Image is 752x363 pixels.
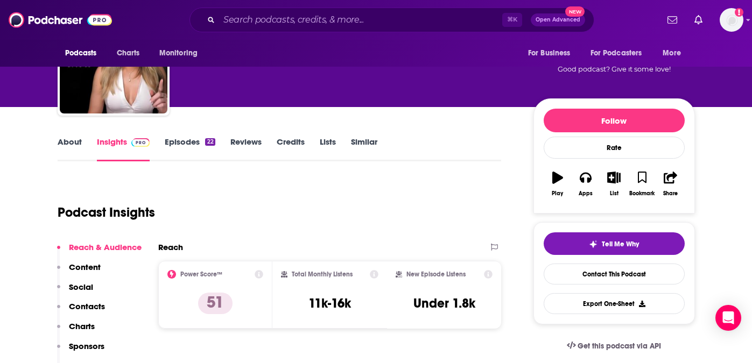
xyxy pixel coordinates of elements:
[69,282,93,292] p: Social
[9,10,112,30] img: Podchaser - Follow, Share and Rate Podcasts
[69,262,101,272] p: Content
[656,165,684,203] button: Share
[152,43,212,63] button: open menu
[584,43,658,63] button: open menu
[58,43,111,63] button: open menu
[602,240,639,248] span: Tell Me Why
[521,43,584,63] button: open menu
[600,165,628,203] button: List
[531,13,585,26] button: Open AdvancedNew
[308,295,351,311] h3: 11k-16k
[663,11,681,29] a: Show notifications dropdown
[69,301,105,311] p: Contacts
[69,341,104,351] p: Sponsors
[57,262,101,282] button: Content
[558,333,670,359] a: Get this podcast via API
[735,8,743,17] svg: Add a profile image
[720,8,743,32] button: Show profile menu
[159,46,198,61] span: Monitoring
[544,109,685,132] button: Follow
[57,282,93,302] button: Social
[578,341,661,351] span: Get this podcast via API
[320,137,336,161] a: Lists
[591,46,642,61] span: For Podcasters
[544,293,685,314] button: Export One-Sheet
[57,341,104,361] button: Sponsors
[579,190,593,197] div: Apps
[205,138,215,146] div: 22
[131,138,150,147] img: Podchaser Pro
[536,17,580,23] span: Open Advanced
[544,165,572,203] button: Play
[180,271,222,278] h2: Power Score™
[65,46,97,61] span: Podcasts
[165,137,215,161] a: Episodes22
[97,137,150,161] a: InsightsPodchaser Pro
[158,242,183,252] h2: Reach
[544,232,685,255] button: tell me why sparkleTell Me Why
[663,190,678,197] div: Share
[351,137,377,161] a: Similar
[69,321,95,331] p: Charts
[292,271,353,278] h2: Total Monthly Listens
[230,137,262,161] a: Reviews
[572,165,600,203] button: Apps
[406,271,466,278] h2: New Episode Listens
[610,190,619,197] div: List
[558,65,671,73] span: Good podcast? Give it some love!
[720,8,743,32] span: Logged in as teisenbe
[110,43,146,63] a: Charts
[117,46,140,61] span: Charts
[219,11,502,29] input: Search podcasts, credits, & more...
[58,204,155,220] h1: Podcast Insights
[663,46,681,61] span: More
[58,137,82,161] a: About
[544,264,685,284] a: Contact This Podcast
[277,137,305,161] a: Credits
[552,190,563,197] div: Play
[628,165,656,203] button: Bookmark
[589,240,598,248] img: tell me why sparkle
[413,295,475,311] h3: Under 1.8k
[502,13,522,27] span: ⌘ K
[69,242,142,252] p: Reach & Audience
[544,137,685,159] div: Rate
[720,8,743,32] img: User Profile
[198,293,233,314] p: 51
[629,190,655,197] div: Bookmark
[655,43,694,63] button: open menu
[57,321,95,341] button: Charts
[565,6,585,17] span: New
[57,242,142,262] button: Reach & Audience
[189,8,594,32] div: Search podcasts, credits, & more...
[528,46,571,61] span: For Business
[690,11,707,29] a: Show notifications dropdown
[715,305,741,331] div: Open Intercom Messenger
[57,301,105,321] button: Contacts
